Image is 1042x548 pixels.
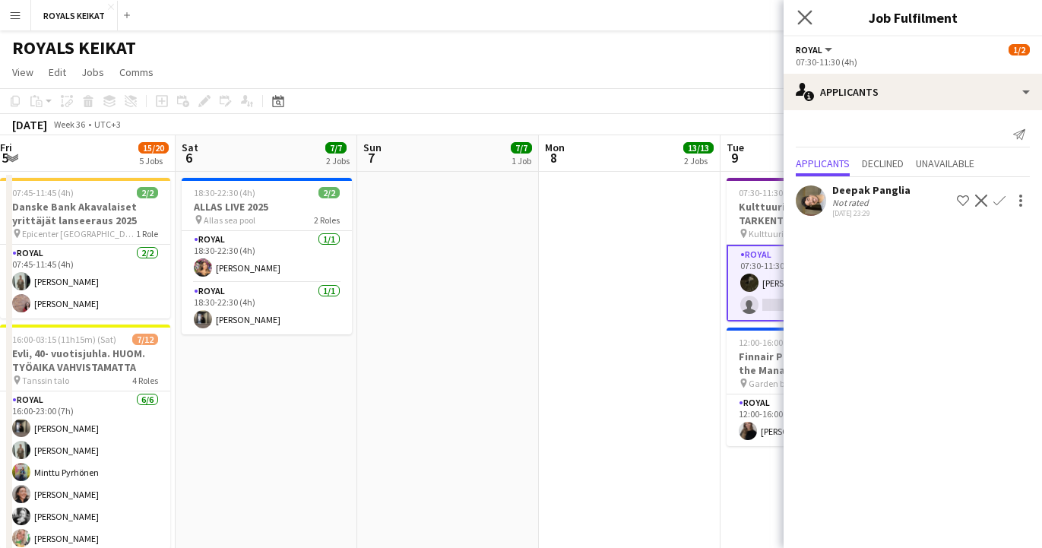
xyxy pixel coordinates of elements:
app-job-card: 07:30-11:30 (4h)1/2Kulttuurikasarmi - TYÖAIKA TARKENTUU Kulttuurikasarmi1 RoleRoyal2A1/207:30-11:... [727,178,897,322]
span: 8 [543,149,565,166]
div: UTC+3 [94,119,121,130]
span: Mon [545,141,565,154]
span: 2/2 [137,187,158,198]
a: Edit [43,62,72,82]
span: 7/7 [511,142,532,154]
app-card-role: Royal1/118:30-22:30 (4h)[PERSON_NAME] [182,283,352,334]
span: 18:30-22:30 (4h) [194,187,255,198]
span: Sat [182,141,198,154]
div: 07:30-11:30 (4h) [796,56,1030,68]
app-job-card: 12:00-16:00 (4h)1/1Finnair Plus, Luncheon with the Management Team Garden by [PERSON_NAME]1 RoleR... [727,328,897,446]
div: 2 Jobs [326,155,350,166]
span: 7/12 [132,334,158,345]
a: View [6,62,40,82]
div: Not rated [832,197,872,208]
span: Week 36 [50,119,88,130]
div: Applicants [784,74,1042,110]
span: Allas sea pool [204,214,255,226]
a: Comms [113,62,160,82]
span: 07:45-11:45 (4h) [12,187,74,198]
span: Kulttuurikasarmi [749,228,816,239]
span: Declined [862,158,904,169]
span: Comms [119,65,154,79]
h3: Finnair Plus, Luncheon with the Management Team [727,350,897,377]
app-job-card: 18:30-22:30 (4h)2/2ALLAS LIVE 2025 Allas sea pool2 RolesRoyal1/118:30-22:30 (4h)[PERSON_NAME]Roya... [182,178,352,334]
span: 9 [724,149,744,166]
div: 2 Jobs [684,155,713,166]
span: 7 [361,149,382,166]
span: Edit [49,65,66,79]
span: Tue [727,141,744,154]
div: [DATE] 23:29 [832,208,911,218]
span: 2/2 [318,187,340,198]
div: 1 Job [511,155,531,166]
span: 13/13 [683,142,714,154]
span: Epicenter [GEOGRAPHIC_DATA] [22,228,136,239]
span: Unavailable [916,158,974,169]
span: 12:00-16:00 (4h) [739,337,800,348]
app-card-role: Royal1/112:00-16:00 (4h)[PERSON_NAME] [727,394,897,446]
h3: Job Fulfilment [784,8,1042,27]
span: 07:30-11:30 (4h) [739,187,800,198]
span: Tanssin talo [22,375,69,386]
span: 2 Roles [314,214,340,226]
span: 15/20 [138,142,169,154]
h3: Kulttuurikasarmi - TYÖAIKA TARKENTUU [727,200,897,227]
span: View [12,65,33,79]
span: Jobs [81,65,104,79]
span: 7/7 [325,142,347,154]
span: 1/2 [1009,44,1030,55]
div: [DATE] [12,117,47,132]
h1: ROYALS KEIKAT [12,36,136,59]
a: Jobs [75,62,110,82]
h3: ALLAS LIVE 2025 [182,200,352,214]
div: 5 Jobs [139,155,168,166]
app-card-role: Royal1/118:30-22:30 (4h)[PERSON_NAME] [182,231,352,283]
span: Applicants [796,158,850,169]
button: Royal [796,44,835,55]
span: 6 [179,149,198,166]
span: 4 Roles [132,375,158,386]
span: Garden by [PERSON_NAME] [749,378,855,389]
app-card-role: Royal2A1/207:30-11:30 (4h)[PERSON_NAME] [727,245,897,322]
span: Royal [796,44,822,55]
span: 1 Role [136,228,158,239]
span: Sun [363,141,382,154]
button: ROYALS KEIKAT [31,1,118,30]
div: Deepak Panglia [832,183,911,197]
span: 16:00-03:15 (11h15m) (Sat) [12,334,116,345]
